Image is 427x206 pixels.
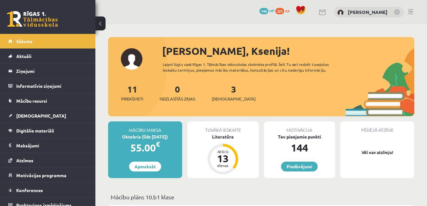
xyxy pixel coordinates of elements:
[16,38,32,44] span: Sākums
[281,162,318,171] a: Piedāvājumi
[16,158,33,163] span: Atzīmes
[16,128,54,133] span: Digitālie materiāli
[111,193,412,201] p: Mācību plāns 10.b1 klase
[108,140,182,155] div: 55.00
[16,187,43,193] span: Konferences
[340,121,414,133] div: Pēdējā atzīme
[16,113,66,119] span: [DEMOGRAPHIC_DATA]
[337,10,344,16] img: Ksenija Alne
[275,8,284,14] span: 325
[275,8,293,13] a: 325 xp
[8,93,87,108] a: Mācību resursi
[8,79,87,93] a: Informatīvie ziņojumi
[8,168,87,183] a: Motivācijas programma
[259,8,274,13] a: 144 mP
[187,133,259,140] div: Literatūra
[348,9,388,15] a: [PERSON_NAME]
[264,133,335,140] div: Tev pieejamie punkti
[121,83,143,102] a: 11Priekšmeti
[264,121,335,133] div: Motivācija
[213,164,232,167] div: dienas
[121,96,143,102] span: Priekšmeti
[16,98,47,104] span: Mācību resursi
[8,183,87,197] a: Konferences
[8,64,87,78] a: Ziņojumi
[160,96,195,102] span: Neizlasītās ziņas
[16,79,87,93] legend: Informatīvie ziņojumi
[108,121,182,133] div: Mācību maksa
[8,153,87,168] a: Atzīmes
[162,43,414,59] div: [PERSON_NAME], Ksenija!
[129,162,161,171] a: Apmaksāt
[264,140,335,155] div: 144
[8,34,87,48] a: Sākums
[8,123,87,138] a: Digitālie materiāli
[212,96,256,102] span: [DEMOGRAPHIC_DATA]
[163,61,347,73] div: Laipni lūgts savā Rīgas 1. Tālmācības vidusskolas skolnieka profilā. Šeit Tu vari redzēt tuvojošo...
[16,53,31,59] span: Aktuāli
[16,138,87,153] legend: Maksājumi
[213,153,232,164] div: 13
[343,149,411,156] p: Vēl nav atzīmju!
[187,121,259,133] div: Tuvākā ieskaite
[156,139,160,149] span: €
[8,108,87,123] a: [DEMOGRAPHIC_DATA]
[7,11,58,27] a: Rīgas 1. Tālmācības vidusskola
[269,8,274,13] span: mP
[285,8,289,13] span: xp
[187,133,259,175] a: Literatūra Atlicis 13 dienas
[16,64,87,78] legend: Ziņojumi
[8,49,87,63] a: Aktuāli
[8,138,87,153] a: Maksājumi
[108,133,182,140] div: Oktobris (līdz [DATE])
[212,83,256,102] a: 3[DEMOGRAPHIC_DATA]
[160,83,195,102] a: 0Neizlasītās ziņas
[213,150,232,153] div: Atlicis
[259,8,268,14] span: 144
[16,172,66,178] span: Motivācijas programma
